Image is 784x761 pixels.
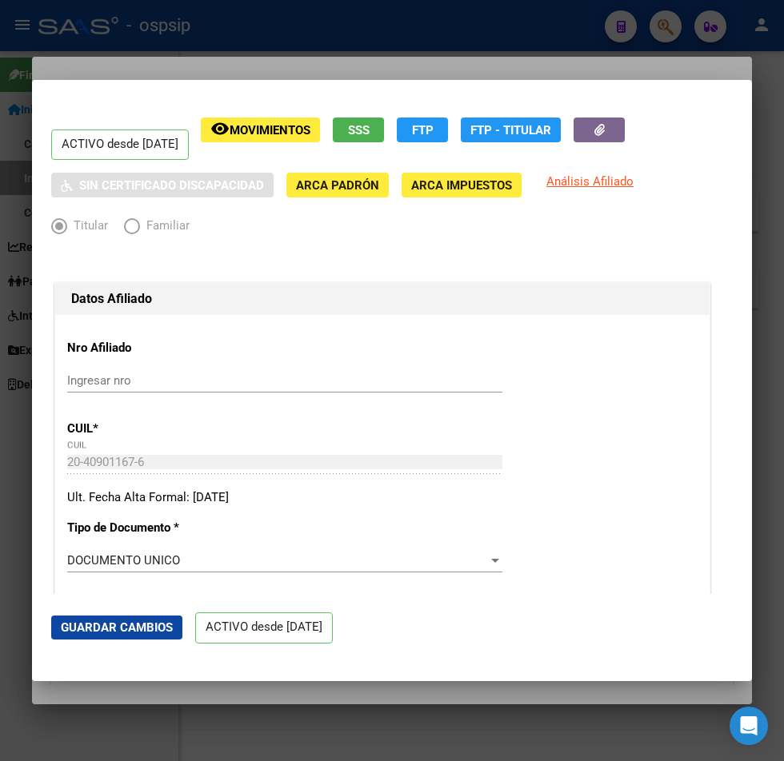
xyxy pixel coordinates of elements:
[210,119,230,138] mat-icon: remove_red_eye
[79,178,264,193] span: Sin Certificado Discapacidad
[461,118,561,142] button: FTP - Titular
[348,123,370,137] span: SSS
[470,123,551,137] span: FTP - Titular
[67,217,108,235] span: Titular
[140,217,190,235] span: Familiar
[67,420,256,438] p: CUIL
[51,173,274,197] button: Sin Certificado Discapacidad
[195,612,333,643] p: ACTIVO desde [DATE]
[397,118,448,142] button: FTP
[51,129,189,161] p: ACTIVO desde [DATE]
[230,123,310,137] span: Movimientos
[402,173,522,197] button: ARCA Impuestos
[333,118,384,142] button: SSS
[546,174,634,189] span: Análisis Afiliado
[51,222,206,237] mat-radio-group: Elija una opción
[296,178,379,193] span: ARCA Padrón
[67,519,256,537] p: Tipo de Documento *
[67,553,180,568] span: DOCUMENTO UNICO
[51,616,182,639] button: Guardar Cambios
[201,118,320,142] button: Movimientos
[286,173,389,197] button: ARCA Padrón
[411,178,512,193] span: ARCA Impuestos
[67,488,698,507] div: Ult. Fecha Alta Formal: [DATE]
[61,620,173,635] span: Guardar Cambios
[67,339,256,357] p: Nro Afiliado
[730,707,768,745] div: Open Intercom Messenger
[412,123,434,137] span: FTP
[71,289,694,309] h1: Datos Afiliado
